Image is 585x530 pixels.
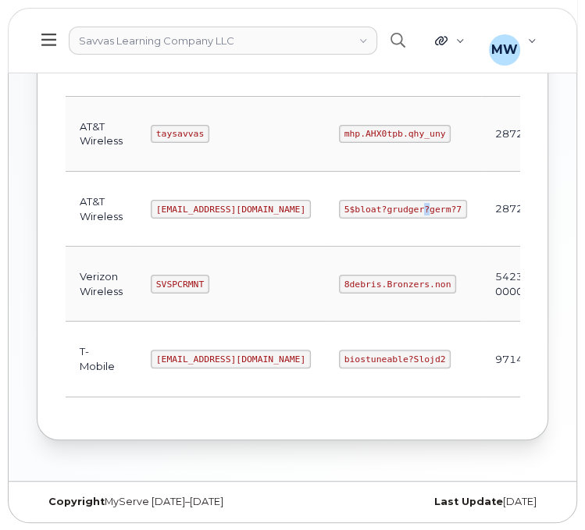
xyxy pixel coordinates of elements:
div: MyServe [DATE]–[DATE] [37,496,293,508]
iframe: Messenger Launcher [517,462,573,518]
span: MW [491,41,518,59]
code: 5$bloat?grudger?germ?7 [339,200,467,219]
code: SVSPCRMNT [151,275,209,293]
div: [DATE] [293,496,549,508]
strong: Last Update [434,496,503,507]
td: Verizon Wireless [66,247,137,322]
td: T-Mobile [66,322,137,397]
code: [EMAIL_ADDRESS][DOMAIN_NAME] [151,200,311,219]
div: Quicklinks [424,25,475,56]
a: Savvas Learning Company LLC [69,27,377,55]
code: taysavvas [151,125,209,144]
td: AT&T Wireless [66,97,137,172]
td: AT&T Wireless [66,172,137,247]
code: biostuneable?Slojd2 [339,350,451,368]
code: mhp.AHX0tpb.qhy_uny [339,125,451,144]
div: Marissa Weiss [478,25,548,56]
strong: Copyright [48,496,105,507]
code: [EMAIL_ADDRESS][DOMAIN_NAME] [151,350,311,368]
code: 8debris.Bronzers.non [339,275,456,293]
